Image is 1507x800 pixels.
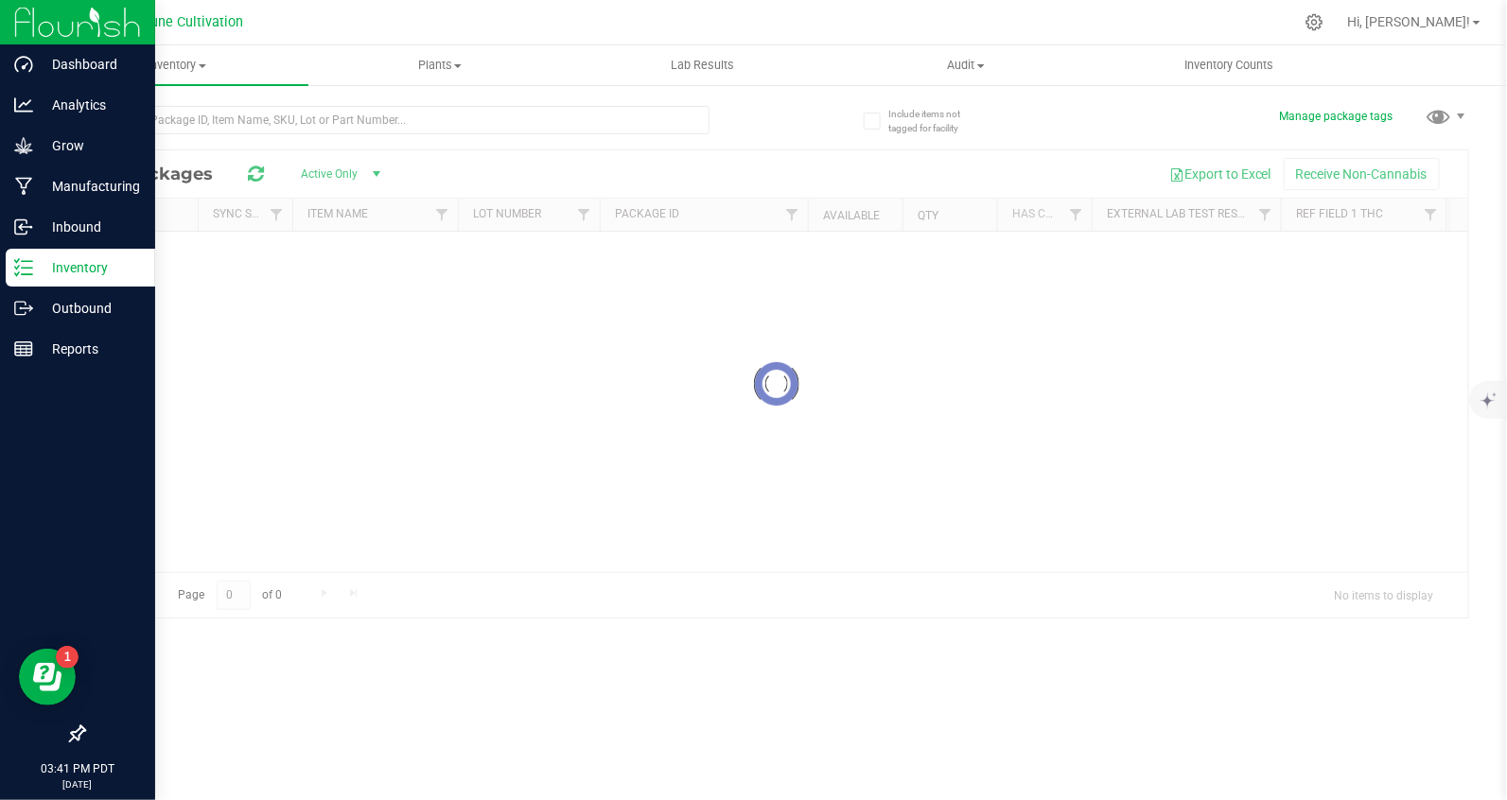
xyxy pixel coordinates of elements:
[14,177,33,196] inline-svg: Manufacturing
[1303,13,1326,31] div: Manage settings
[1097,45,1360,85] a: Inventory Counts
[309,57,570,74] span: Plants
[1159,57,1299,74] span: Inventory Counts
[83,106,710,134] input: Search Package ID, Item Name, SKU, Lot or Part Number...
[834,45,1097,85] a: Audit
[308,45,571,85] a: Plants
[33,134,147,157] p: Grow
[889,107,984,135] span: Include items not tagged for facility
[33,175,147,198] p: Manufacturing
[14,299,33,318] inline-svg: Outbound
[33,256,147,279] p: Inventory
[646,57,761,74] span: Lab Results
[9,760,147,777] p: 03:41 PM PDT
[571,45,834,85] a: Lab Results
[14,217,33,236] inline-svg: Inbound
[14,55,33,74] inline-svg: Dashboard
[14,136,33,155] inline-svg: Grow
[19,649,76,705] iframe: Resource center
[45,45,308,85] a: Inventory
[143,14,244,30] span: Dune Cultivation
[14,258,33,277] inline-svg: Inventory
[33,338,147,360] p: Reports
[14,339,33,358] inline-svg: Reports
[33,94,147,116] p: Analytics
[45,57,308,74] span: Inventory
[1348,14,1471,29] span: Hi, [PERSON_NAME]!
[33,216,147,238] p: Inbound
[33,53,147,76] p: Dashboard
[9,777,147,791] p: [DATE]
[14,96,33,114] inline-svg: Analytics
[1280,109,1393,125] button: Manage package tags
[835,57,1096,74] span: Audit
[33,297,147,320] p: Outbound
[56,646,79,669] iframe: Resource center unread badge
